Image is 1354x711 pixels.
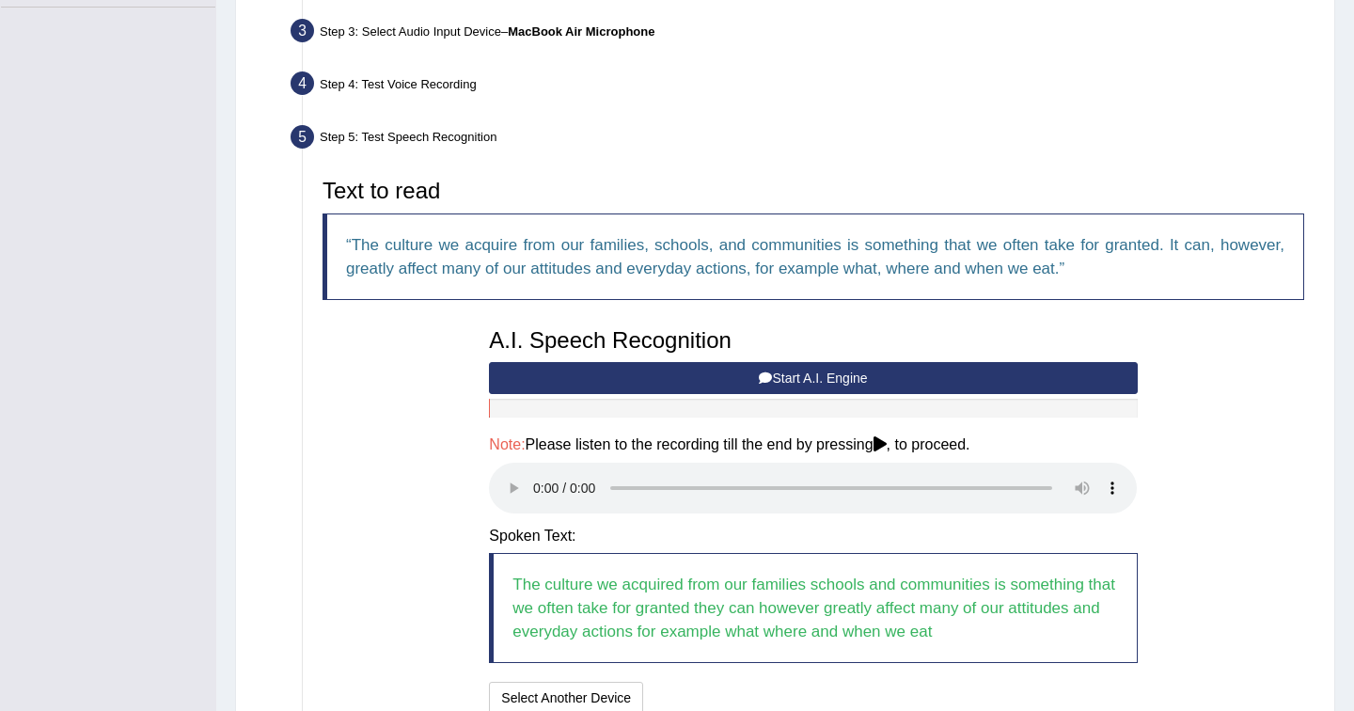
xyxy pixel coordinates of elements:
[346,236,1284,277] q: The culture we acquire from our families, schools, and communities is something that we often tak...
[489,328,1137,353] h3: A.I. Speech Recognition
[489,553,1137,663] blockquote: The culture we acquired from our families schools and communities is something that we often take...
[508,24,654,39] b: MacBook Air Microphone
[323,179,1304,203] h3: Text to read
[282,119,1326,161] div: Step 5: Test Speech Recognition
[489,436,1137,453] h4: Please listen to the recording till the end by pressing , to proceed.
[501,24,655,39] span: –
[282,13,1326,55] div: Step 3: Select Audio Input Device
[489,528,1137,545] h4: Spoken Text:
[489,436,525,452] span: Note:
[489,362,1137,394] button: Start A.I. Engine
[282,66,1326,107] div: Step 4: Test Voice Recording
